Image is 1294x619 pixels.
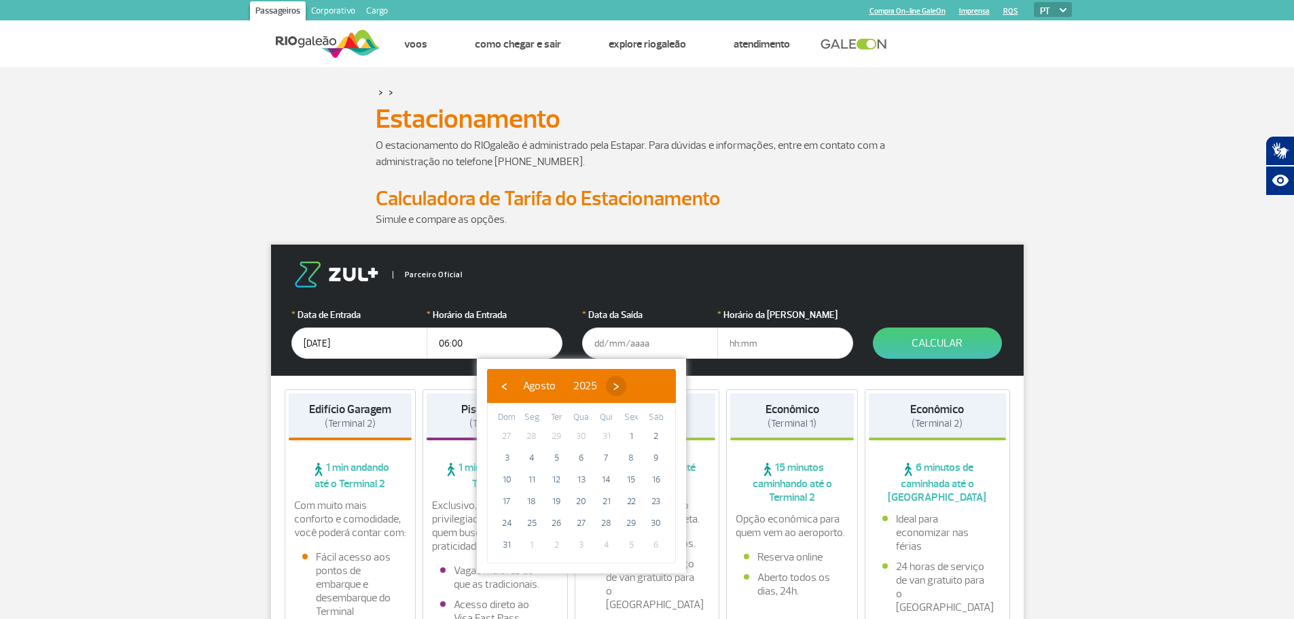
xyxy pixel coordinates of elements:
[882,560,992,614] li: 24 horas de serviço de van gratuito para o [GEOGRAPHIC_DATA]
[432,499,558,553] p: Exclusivo, com localização privilegiada e ideal para quem busca conforto e praticidade.
[620,512,642,534] span: 29
[1265,166,1294,196] button: Abrir recursos assistivos.
[582,328,718,359] input: dd/mm/aaaa
[645,447,667,469] span: 9
[427,461,564,491] span: 1 min andando até o Terminal 2
[545,534,567,556] span: 2
[717,328,853,359] input: hh:mm
[461,402,528,417] strong: Piso Premium
[744,550,840,564] li: Reserva online
[766,402,819,417] strong: Econômico
[494,377,626,391] bs-datepicker-navigation-view: ​ ​ ​
[361,1,393,23] a: Cargo
[912,417,963,430] span: (Terminal 2)
[645,491,667,512] span: 23
[571,491,592,512] span: 20
[596,512,617,534] span: 28
[571,534,592,556] span: 3
[882,512,992,553] li: Ideal para economizar nas férias
[440,564,550,591] li: Vagas maiores do que as tradicionais.
[496,425,518,447] span: 27
[569,410,594,425] th: weekday
[620,425,642,447] span: 1
[730,461,854,504] span: 15 minutos caminhando até o Terminal 2
[289,461,412,491] span: 1 min andando até o Terminal 2
[544,410,569,425] th: weekday
[645,469,667,491] span: 16
[309,402,391,417] strong: Edifício Garagem
[376,211,919,228] p: Simule e compare as opções.
[291,328,427,359] input: dd/mm/aaaa
[571,512,592,534] span: 27
[475,37,561,51] a: Como chegar e sair
[645,534,667,556] span: 6
[427,308,562,322] label: Horário da Entrada
[393,271,463,279] span: Parceiro Oficial
[496,447,518,469] span: 3
[545,512,567,534] span: 26
[596,491,617,512] span: 21
[869,7,946,16] a: Compra On-line GaleOn
[744,571,840,598] li: Aberto todos os dias, 24h.
[545,447,567,469] span: 5
[376,107,919,130] h1: Estacionamento
[477,359,686,573] bs-datepicker-container: calendar
[521,534,543,556] span: 1
[869,461,1006,504] span: 6 minutos de caminhada até o [GEOGRAPHIC_DATA]
[1265,136,1294,196] div: Plugin de acessibilidade da Hand Talk.
[521,447,543,469] span: 4
[645,425,667,447] span: 2
[873,328,1002,359] button: Calcular
[521,491,543,512] span: 18
[514,376,564,396] button: Agosto
[571,469,592,491] span: 13
[545,491,567,512] span: 19
[521,512,543,534] span: 25
[1265,136,1294,166] button: Abrir tradutor de língua de sinais.
[736,512,848,540] p: Opção econômica para quem vem ao aeroporto.
[606,376,626,396] button: ›
[717,308,853,322] label: Horário da [PERSON_NAME]
[571,425,592,447] span: 30
[521,469,543,491] span: 11
[521,425,543,447] span: 28
[620,447,642,469] span: 8
[496,534,518,556] span: 31
[494,376,514,396] button: ‹
[495,410,520,425] th: weekday
[427,328,562,359] input: hh:mm
[571,447,592,469] span: 6
[496,491,518,512] span: 17
[910,402,964,417] strong: Econômico
[520,410,545,425] th: weekday
[609,37,686,51] a: Explore RIOgaleão
[376,137,919,170] p: O estacionamento do RIOgaleão é administrado pela Estapar. Para dúvidas e informações, entre em c...
[619,410,644,425] th: weekday
[294,499,407,540] p: Com muito mais conforto e comodidade, você poderá contar com:
[734,37,790,51] a: Atendimento
[389,84,393,100] a: >
[302,550,399,618] li: Fácil acesso aos pontos de embarque e desembarque do Terminal
[620,491,642,512] span: 22
[582,308,718,322] label: Data da Saída
[620,534,642,556] span: 5
[291,308,427,322] label: Data de Entrada
[291,262,381,287] img: logo-zul.png
[620,469,642,491] span: 15
[596,534,617,556] span: 4
[376,186,919,211] h2: Calculadora de Tarifa do Estacionamento
[645,512,667,534] span: 30
[469,417,520,430] span: (Terminal 2)
[768,417,816,430] span: (Terminal 1)
[596,447,617,469] span: 7
[564,376,606,396] button: 2025
[596,469,617,491] span: 14
[523,379,556,393] span: Agosto
[545,425,567,447] span: 29
[594,410,619,425] th: weekday
[250,1,306,23] a: Passageiros
[404,37,427,51] a: Voos
[1003,7,1018,16] a: RQS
